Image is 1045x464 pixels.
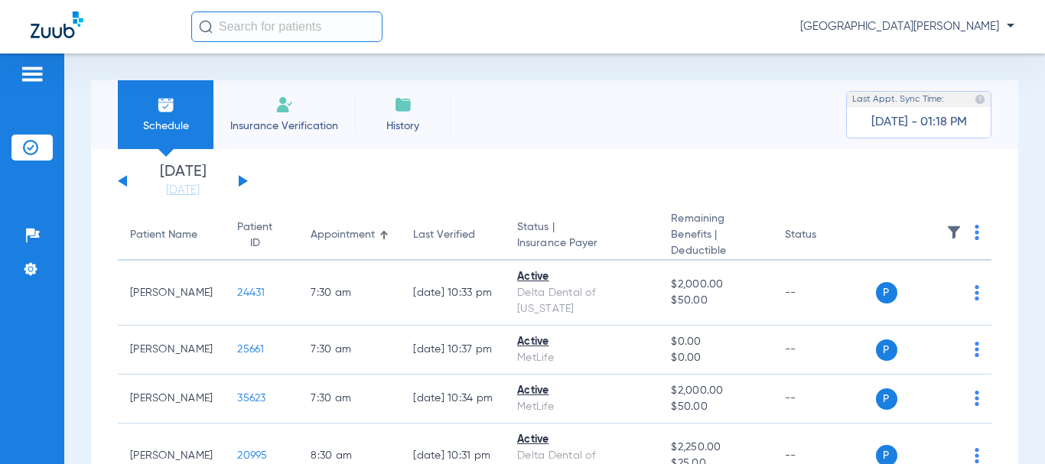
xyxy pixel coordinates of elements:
[517,269,646,285] div: Active
[671,383,760,399] span: $2,000.00
[852,92,944,107] span: Last Appt. Sync Time:
[876,388,897,410] span: P
[975,225,979,240] img: group-dot-blue.svg
[237,393,265,404] span: 35623
[130,227,197,243] div: Patient Name
[366,118,439,134] span: History
[237,219,272,251] div: Patient ID
[298,326,401,375] td: 7:30 AM
[237,450,267,461] span: 20995
[517,383,646,399] div: Active
[876,282,897,303] span: P
[237,219,286,251] div: Patient ID
[671,350,760,366] span: $0.00
[275,96,294,114] img: Manual Insurance Verification
[298,375,401,423] td: 7:30 AM
[659,211,772,261] th: Remaining Benefits |
[118,326,225,375] td: [PERSON_NAME]
[298,261,401,326] td: 7:30 AM
[517,235,646,251] span: Insurance Payer
[137,164,229,198] li: [DATE]
[394,96,412,114] img: History
[401,375,505,423] td: [DATE] 10:34 PM
[413,227,475,243] div: Last Verified
[505,211,659,261] th: Status |
[968,391,1045,464] iframe: Chat Widget
[137,183,229,198] a: [DATE]
[237,344,264,355] span: 25661
[773,261,876,326] td: --
[517,334,646,350] div: Active
[975,94,985,105] img: last sync help info
[31,11,83,38] img: Zuub Logo
[946,225,962,240] img: filter.svg
[517,350,646,366] div: MetLife
[671,399,760,415] span: $50.00
[130,227,213,243] div: Patient Name
[876,339,897,361] span: P
[517,432,646,448] div: Active
[871,115,967,130] span: [DATE] - 01:18 PM
[671,243,760,259] span: Deductible
[671,440,760,456] span: $2,250.00
[975,285,979,300] img: group-dot-blue.svg
[671,277,760,293] span: $2,000.00
[118,375,225,423] td: [PERSON_NAME]
[773,326,876,375] td: --
[975,342,979,357] img: group-dot-blue.svg
[199,20,213,34] img: Search Icon
[517,285,646,317] div: Delta Dental of [US_STATE]
[517,399,646,415] div: MetLife
[311,227,389,243] div: Appointment
[671,293,760,309] span: $50.00
[800,19,1014,34] span: [GEOGRAPHIC_DATA][PERSON_NAME]
[118,261,225,326] td: [PERSON_NAME]
[401,261,505,326] td: [DATE] 10:33 PM
[129,118,202,134] span: Schedule
[773,375,876,423] td: --
[671,334,760,350] span: $0.00
[413,227,493,243] div: Last Verified
[191,11,383,42] input: Search for patients
[157,96,175,114] img: Schedule
[311,227,375,243] div: Appointment
[225,118,343,134] span: Insurance Verification
[773,211,876,261] th: Status
[237,287,265,298] span: 24431
[20,65,44,83] img: hamburger-icon
[401,326,505,375] td: [DATE] 10:37 PM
